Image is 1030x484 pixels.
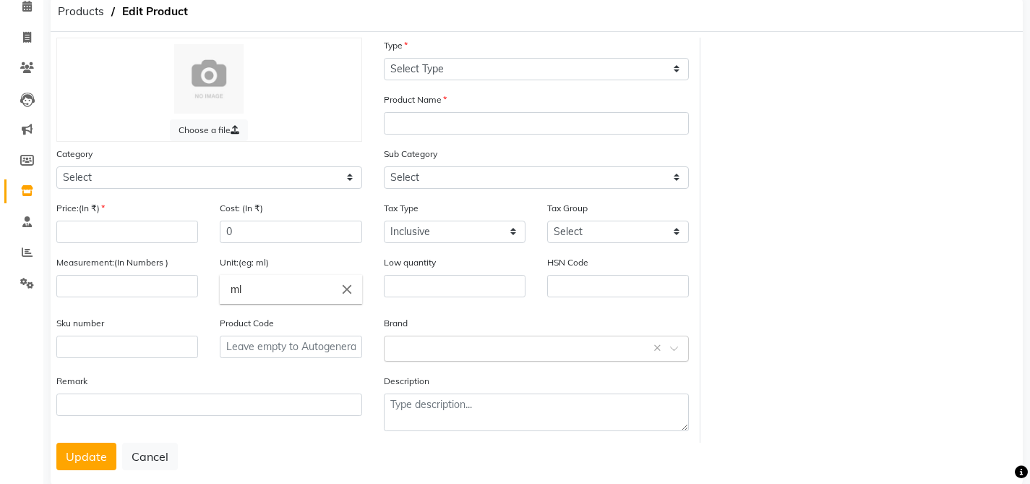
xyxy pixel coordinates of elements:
[56,148,93,161] label: Category
[56,202,105,215] label: Price:(In ₹)
[384,317,408,330] label: Brand
[220,336,361,358] input: Leave empty to Autogenerate
[220,256,269,269] label: Unit:(eg: ml)
[339,281,355,297] i: Close
[220,202,263,215] label: Cost: (In ₹)
[384,148,437,161] label: Sub Category
[384,256,436,269] label: Low quantity
[547,256,588,269] label: HSN Code
[56,443,116,470] button: Update
[56,375,87,388] label: Remark
[384,375,429,388] label: Description
[547,202,588,215] label: Tax Group
[384,93,447,106] label: Product Name
[653,341,666,356] span: Clear all
[384,39,408,52] label: Type
[122,443,178,470] button: Cancel
[220,317,274,330] label: Product Code
[56,256,168,269] label: Measurement:(In Numbers )
[56,317,104,330] label: Sku number
[174,44,244,114] img: Cinque Terre
[384,202,419,215] label: Tax Type
[170,119,248,141] label: Choose a file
